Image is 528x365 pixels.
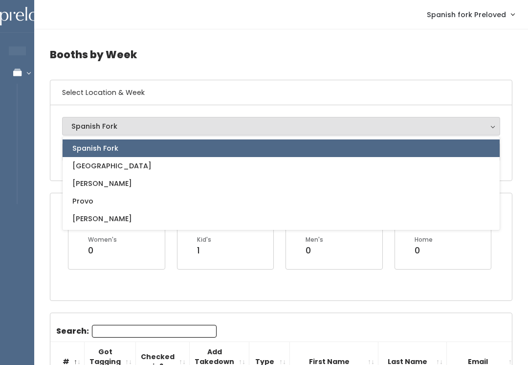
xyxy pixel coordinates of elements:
div: 0 [415,244,433,257]
span: [GEOGRAPHIC_DATA] [72,160,152,171]
span: [PERSON_NAME] [72,213,132,224]
div: Men's [306,235,323,244]
a: Spanish fork Preloved [417,4,524,25]
span: Provo [72,196,93,206]
button: Spanish Fork [62,117,500,136]
span: [PERSON_NAME] [72,178,132,189]
div: Kid's [197,235,211,244]
div: Women's [88,235,117,244]
span: Spanish fork Preloved [427,9,506,20]
div: 0 [88,244,117,257]
div: 0 [306,244,323,257]
div: Home [415,235,433,244]
input: Search: [92,325,217,338]
span: Spanish Fork [72,143,118,154]
h4: Booths by Week [50,41,512,68]
label: Search: [56,325,217,338]
div: Spanish Fork [71,121,491,132]
h6: Select Location & Week [50,80,512,105]
div: 1 [197,244,211,257]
